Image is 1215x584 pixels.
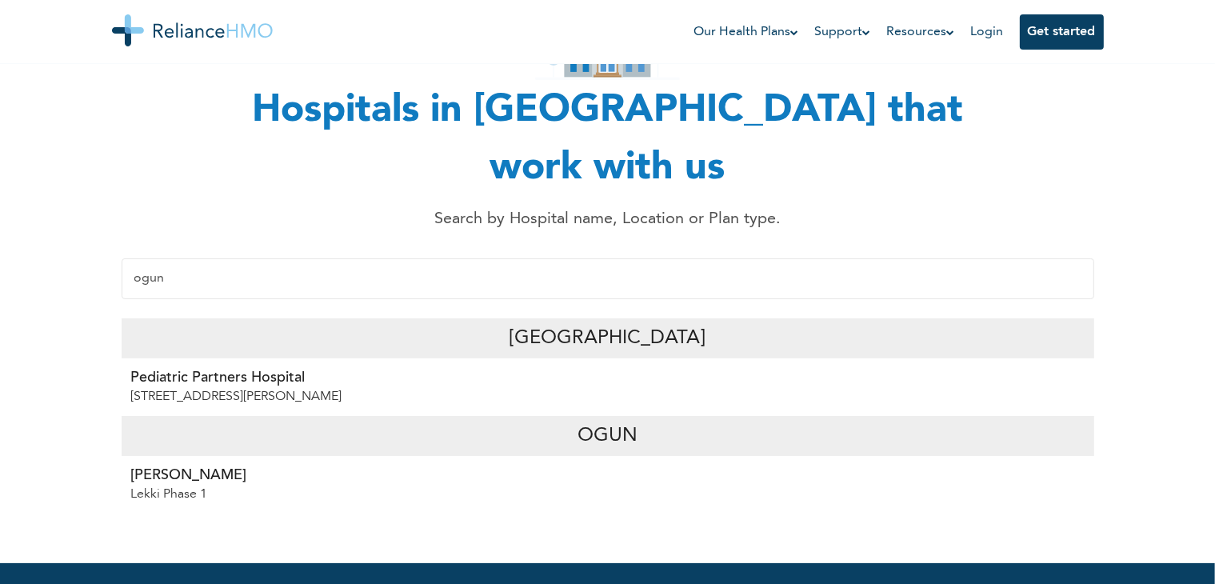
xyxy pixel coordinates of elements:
a: Resources [887,22,955,42]
p: Pediatric Partners Hospital [131,368,679,387]
p: Search by Hospital name, Location or Plan type. [248,207,968,231]
a: Login [971,26,1004,38]
h1: Hospitals in [GEOGRAPHIC_DATA] that work with us [208,82,1008,198]
p: Lekki Phase 1 [131,485,679,504]
p: [PERSON_NAME] [131,466,679,485]
p: Ogun [578,422,637,450]
a: Support [815,22,871,42]
button: Get started [1020,14,1104,50]
img: Reliance HMO's Logo [112,14,273,46]
p: [GEOGRAPHIC_DATA] [510,324,705,353]
a: Our Health Plans [694,22,799,42]
p: [STREET_ADDRESS][PERSON_NAME] [131,387,679,406]
input: Enter Hospital name, location or plan type... [122,258,1094,299]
